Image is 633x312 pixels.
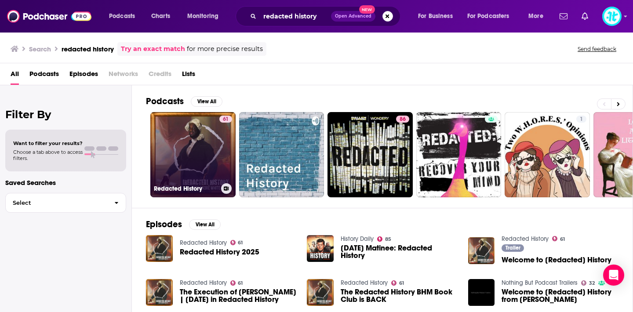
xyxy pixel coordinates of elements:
[146,96,222,107] a: PodcastsView All
[412,9,464,23] button: open menu
[62,45,114,53] h3: redacted history
[399,281,404,285] span: 61
[230,280,243,286] a: 61
[146,279,173,306] img: The Execution of Troy Davis | TODAY in Redacted History
[189,219,221,230] button: View All
[505,112,590,197] a: 1
[580,115,583,124] span: 1
[307,279,334,306] img: The Redacted History BHM Book Club is BACK
[154,185,218,192] h3: Redacted History
[146,219,221,230] a: EpisodesView All
[502,288,618,303] a: Welcome to [Redacted] History from Andre White
[502,256,611,264] a: Welcome to [Redacted] History
[13,149,83,161] span: Choose a tab above to access filters.
[581,280,595,286] a: 32
[468,237,495,264] img: Welcome to [Redacted] History
[109,10,135,22] span: Podcasts
[180,239,227,247] a: Redacted History
[191,96,222,107] button: View All
[468,279,495,306] img: Welcome to [Redacted] History from Andre White
[219,116,232,123] a: 61
[187,44,263,54] span: for more precise results
[396,116,409,123] a: 86
[238,281,243,285] span: 61
[146,235,173,262] img: Redacted History 2025
[29,45,51,53] h3: Search
[341,235,374,243] a: History Daily
[149,67,171,85] span: Credits
[180,288,297,303] a: The Execution of Troy Davis | TODAY in Redacted History
[103,9,146,23] button: open menu
[5,178,126,187] p: Saved Searches
[146,219,182,230] h2: Episodes
[181,9,230,23] button: open menu
[377,236,391,242] a: 85
[602,7,622,26] button: Show profile menu
[238,241,243,245] span: 61
[5,193,126,213] button: Select
[556,9,571,24] a: Show notifications dropdown
[502,288,618,303] span: Welcome to [Redacted] History from [PERSON_NAME]
[560,237,565,241] span: 61
[462,9,522,23] button: open menu
[385,237,391,241] span: 85
[502,235,549,243] a: Redacted History
[151,10,170,22] span: Charts
[576,116,586,123] a: 1
[260,9,331,23] input: Search podcasts, credits, & more...
[146,96,184,107] h2: Podcasts
[578,9,592,24] a: Show notifications dropdown
[180,288,297,303] span: The Execution of [PERSON_NAME] | [DATE] in Redacted History
[602,7,622,26] img: User Profile
[7,8,91,25] img: Podchaser - Follow, Share and Rate Podcasts
[29,67,59,85] a: Podcasts
[182,67,195,85] a: Lists
[335,14,371,18] span: Open Advanced
[331,11,375,22] button: Open AdvancedNew
[180,248,259,256] a: Redacted History 2025
[109,67,138,85] span: Networks
[589,281,595,285] span: 32
[11,67,19,85] a: All
[187,10,218,22] span: Monitoring
[359,5,375,14] span: New
[603,265,624,286] div: Open Intercom Messenger
[502,279,578,287] a: Nothing But Podcast Trailers
[418,10,453,22] span: For Business
[146,9,175,23] a: Charts
[244,6,409,26] div: Search podcasts, credits, & more...
[327,112,413,197] a: 86
[230,240,243,245] a: 61
[5,108,126,121] h2: Filter By
[150,112,236,197] a: 61Redacted History
[307,235,334,262] img: Saturday Matinee: Redacted History
[223,115,229,124] span: 61
[121,44,185,54] a: Try an exact match
[6,200,107,206] span: Select
[522,9,554,23] button: open menu
[552,236,565,241] a: 61
[341,244,458,259] span: [DATE] Matinee: Redacted History
[341,288,458,303] a: The Redacted History BHM Book Club is BACK
[575,45,619,53] button: Send feedback
[69,67,98,85] a: Episodes
[528,10,543,22] span: More
[13,140,83,146] span: Want to filter your results?
[341,244,458,259] a: Saturday Matinee: Redacted History
[602,7,622,26] span: Logged in as ImpactTheory
[341,279,388,287] a: Redacted History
